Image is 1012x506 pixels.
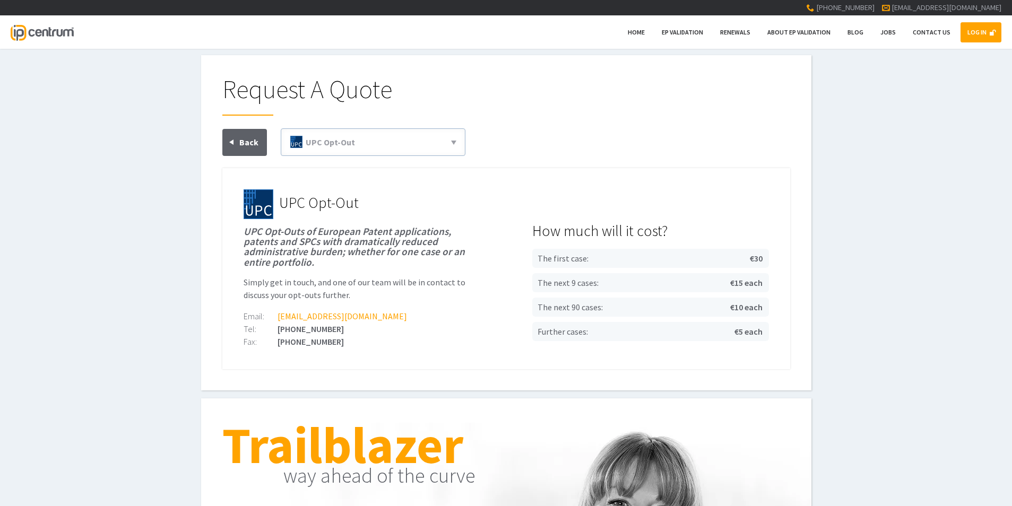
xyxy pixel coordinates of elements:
a: [EMAIL_ADDRESS][DOMAIN_NAME] [892,3,1001,12]
a: LOG IN [961,22,1001,42]
a: UPC Opt-Out [286,133,461,151]
a: Renewals [713,22,757,42]
a: EP Validation [655,22,710,42]
a: IP Centrum [11,15,73,49]
span: Jobs [880,28,896,36]
span: The next 9 cases: [538,278,648,287]
span: Renewals [720,28,750,36]
a: [EMAIL_ADDRESS][DOMAIN_NAME] [278,311,407,321]
strong: €5 each [650,327,763,336]
span: Blog [847,28,863,36]
span: UPC Opt-Out [279,193,359,212]
span: [PHONE_NUMBER] [816,3,875,12]
strong: €10 each [650,303,763,311]
span: Home [628,28,645,36]
h1: UPC Opt-Outs of European Patent applications, patents and SPCs with dramatically reduced administ... [244,226,480,267]
strong: €30 [650,254,763,263]
div: [PHONE_NUMBER] [244,325,480,333]
span: Back [239,137,258,147]
a: Back [222,129,267,156]
a: Jobs [873,22,903,42]
a: Home [621,22,652,42]
span: About EP Validation [767,28,831,36]
h1: Request A Quote [222,76,790,116]
a: Contact Us [906,22,957,42]
img: upc.svg [290,136,302,148]
span: Contact Us [913,28,950,36]
span: The first case: [538,254,648,263]
div: [PHONE_NUMBER] [244,337,480,346]
div: Email: [244,312,278,320]
div: Tel: [244,325,278,333]
a: About EP Validation [760,22,837,42]
span: The next 90 cases: [538,303,648,311]
span: Further cases: [538,327,648,336]
a: Blog [841,22,870,42]
span: UPC Opt-Out [306,137,355,147]
img: upc.svg [244,189,273,219]
span: EP Validation [662,28,703,36]
div: Fax: [244,337,278,346]
strong: How much will it cost? [532,223,769,238]
p: Simply get in touch, and one of our team will be in contact to discuss your opt-outs further. [244,276,480,301]
strong: €15 each [650,278,763,287]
